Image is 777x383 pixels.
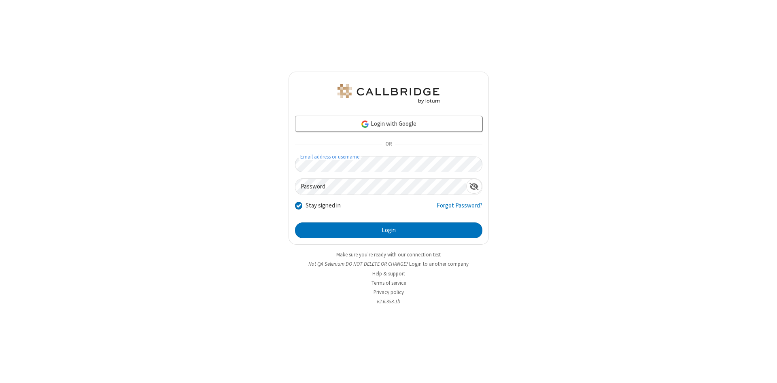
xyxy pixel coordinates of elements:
button: Login [295,222,482,239]
img: google-icon.png [361,120,369,129]
li: Not QA Selenium DO NOT DELETE OR CHANGE? [289,260,489,268]
button: Login to another company [409,260,469,268]
li: v2.6.353.1b [289,298,489,305]
a: Privacy policy [374,289,404,296]
a: Forgot Password? [437,201,482,216]
input: Email address or username [295,157,482,172]
a: Terms of service [372,279,406,286]
a: Login with Google [295,116,482,132]
a: Make sure you're ready with our connection test [336,251,441,258]
img: QA Selenium DO NOT DELETE OR CHANGE [336,84,441,104]
span: OR [382,139,395,150]
input: Password [295,179,466,195]
label: Stay signed in [306,201,341,210]
div: Show password [466,179,482,194]
a: Help & support [372,270,405,277]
